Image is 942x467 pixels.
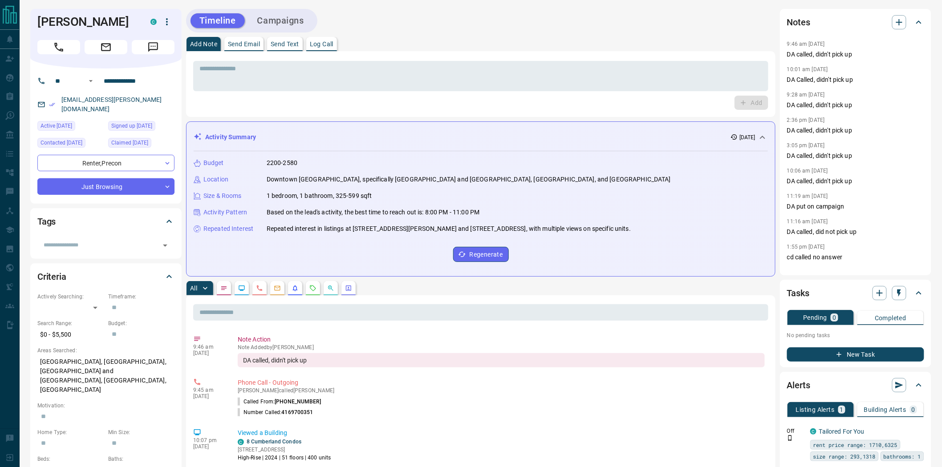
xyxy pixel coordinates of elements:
p: DA called, didn't pick up [787,50,924,59]
p: Based on the lead's activity, the best time to reach out is: 8:00 PM - 11:00 PM [267,208,479,217]
p: Min Size: [108,428,175,436]
div: Wed Aug 13 2025 [37,138,104,150]
p: DA called, did not pick up [787,227,924,237]
p: Areas Searched: [37,346,175,354]
p: [DATE] [193,443,224,450]
button: Campaigns [248,13,313,28]
p: Listing Alerts [796,407,835,413]
h2: Criteria [37,270,66,284]
p: All [190,285,197,291]
p: Search Range: [37,319,104,327]
div: Just Browsing [37,178,175,195]
svg: Agent Actions [345,285,352,292]
div: Sat Sep 07 2024 [108,121,175,133]
p: Called From: [238,398,321,406]
p: DA called, didn't pick up [787,177,924,186]
p: 10:06 am [DATE] [787,168,828,174]
p: DA put on campaign [787,202,924,211]
h2: Tags [37,214,56,229]
p: Activity Summary [205,133,256,142]
div: condos.ca [150,19,157,25]
h2: Tasks [787,286,809,300]
svg: Listing Alerts [292,285,299,292]
p: Budget: [108,319,175,327]
p: Location [203,175,228,184]
div: Renter , Precon [37,155,175,171]
p: 9:46 am [193,344,224,350]
p: Viewed a Building [238,428,765,438]
div: Tasks [787,282,924,304]
span: rent price range: 1710,6325 [813,440,897,449]
p: Size & Rooms [203,191,242,201]
svg: Requests [309,285,317,292]
p: Baths: [108,455,175,463]
svg: Calls [256,285,263,292]
div: Criteria [37,266,175,287]
p: 2:36 pm [DATE] [787,117,825,123]
div: Tue Aug 12 2025 [37,121,104,133]
span: size range: 293,1318 [813,452,876,461]
div: Activity Summary[DATE] [194,129,768,145]
p: Motivation: [37,402,175,410]
p: Send Text [271,41,299,47]
p: Activity Pattern [203,208,247,217]
p: Home Type: [37,428,104,436]
p: Actively Searching: [37,293,104,301]
p: [DATE] [193,393,224,399]
p: cd called no answer [787,253,924,262]
p: [STREET_ADDRESS] [238,446,331,454]
p: 11:19 am [DATE] [787,193,828,199]
p: Send Email [228,41,260,47]
p: $0 - $5,500 [37,327,104,342]
div: condos.ca [238,439,244,445]
p: Timeframe: [108,293,175,301]
p: 1:55 pm [DATE] [787,244,825,250]
button: New Task [787,347,924,362]
svg: Push Notification Only [787,435,793,441]
p: Phone Call - Outgoing [238,378,765,387]
span: Email [85,40,127,54]
p: 10:07 pm [193,437,224,443]
p: No pending tasks [787,329,924,342]
p: 9:46 am [DATE] [787,41,825,47]
p: 11:16 am [DATE] [787,218,828,225]
p: Downtown [GEOGRAPHIC_DATA], specifically [GEOGRAPHIC_DATA] and [GEOGRAPHIC_DATA], [GEOGRAPHIC_DAT... [267,175,671,184]
p: [GEOGRAPHIC_DATA], [GEOGRAPHIC_DATA], [GEOGRAPHIC_DATA] and [GEOGRAPHIC_DATA], [GEOGRAPHIC_DATA],... [37,354,175,397]
a: Tailored For You [819,428,865,435]
p: Note Action [238,335,765,344]
h2: Notes [787,15,810,29]
p: 12:10 pm [DATE] [787,269,828,275]
p: 1 [840,407,844,413]
div: Tags [37,211,175,232]
p: 10:01 am [DATE] [787,66,828,72]
p: 0 [912,407,915,413]
div: condos.ca [810,428,816,435]
p: Note Added by [PERSON_NAME] [238,344,765,350]
p: DA called, didn't pick up [787,151,924,161]
p: Beds: [37,455,104,463]
button: Open [159,239,171,252]
p: 0 [832,314,836,321]
svg: Notes [220,285,227,292]
span: bathrooms: 1 [884,452,921,461]
svg: Email Verified [49,101,55,108]
div: Notes [787,12,924,33]
p: Add Note [190,41,217,47]
span: 4169700351 [282,409,313,415]
p: DA called, didn't pick up [787,101,924,110]
div: Alerts [787,374,924,396]
p: Log Call [310,41,333,47]
p: Repeated interest in listings at [STREET_ADDRESS][PERSON_NAME] and [STREET_ADDRESS], with multipl... [267,224,631,233]
p: DA Called, didn't pick up [787,75,924,85]
p: Building Alerts [864,407,906,413]
p: 3:05 pm [DATE] [787,142,825,149]
button: Timeline [191,13,245,28]
svg: Emails [274,285,281,292]
p: 9:28 am [DATE] [787,92,825,98]
p: Repeated Interest [203,224,253,233]
p: Budget [203,158,224,168]
svg: Opportunities [327,285,334,292]
p: [PERSON_NAME] called [PERSON_NAME] [238,387,765,394]
h1: [PERSON_NAME] [37,15,137,29]
p: [DATE] [739,133,755,141]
